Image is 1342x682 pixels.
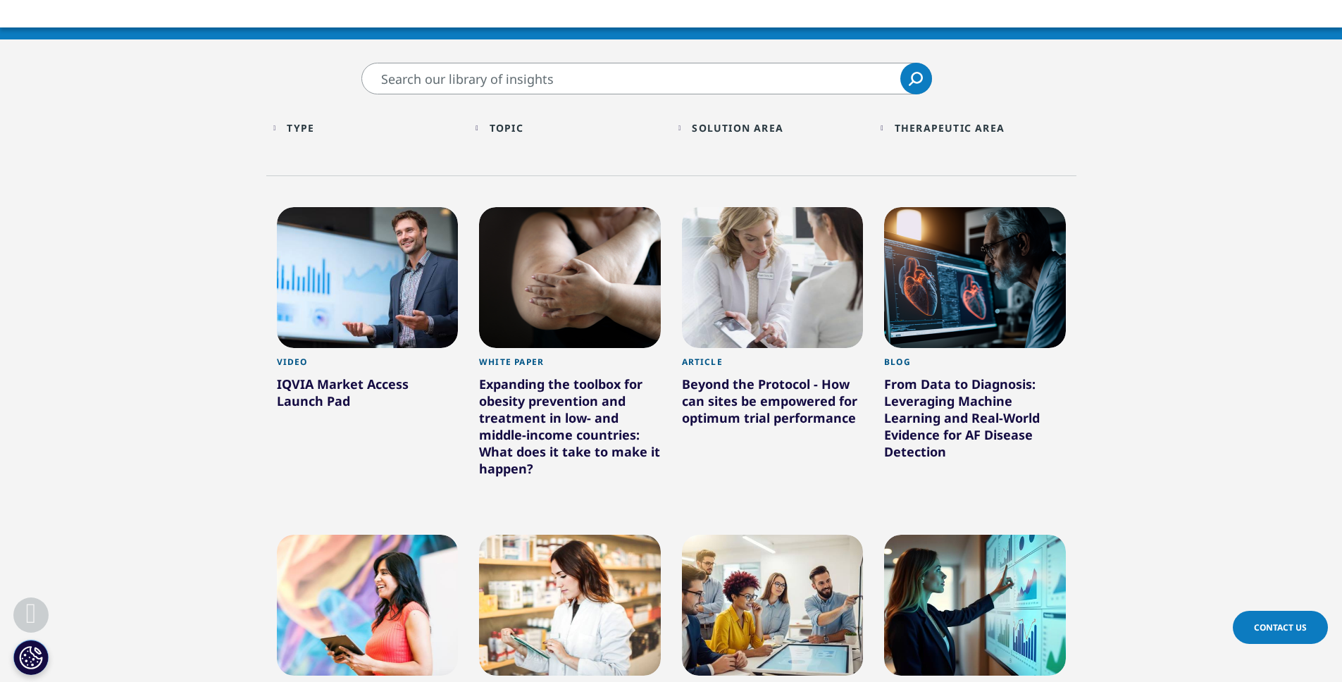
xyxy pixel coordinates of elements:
[1254,621,1307,633] span: Contact Us
[682,376,864,432] div: Beyond the Protocol - How can sites be empowered for optimum trial performance
[277,348,459,446] a: Video IQVIA Market Access Launch Pad
[287,121,314,135] div: Type facet.
[479,356,661,376] div: White Paper
[1233,611,1328,644] a: Contact Us
[884,348,1066,497] a: Blog From Data to Diagnosis: Leveraging Machine Learning and Real-World Evidence for AF Disease D...
[277,356,459,376] div: Video
[682,356,864,376] div: Article
[895,121,1005,135] div: Therapeutic Area facet.
[900,63,932,94] a: Search
[490,121,523,135] div: Topic facet.
[277,376,459,415] div: IQVIA Market Access Launch Pad
[692,121,783,135] div: Solution Area facet.
[682,348,864,463] a: Article Beyond the Protocol - How can sites be empowered for optimum trial performance
[884,356,1066,376] div: Blog
[479,376,661,483] div: Expanding the toolbox for obesity prevention and treatment in low- and middle-income countries: W...
[909,72,923,86] svg: Search
[13,640,49,675] button: Cookies Settings
[361,63,932,94] input: Search
[884,376,1066,466] div: From Data to Diagnosis: Leveraging Machine Learning and Real-World Evidence for AF Disease Detection
[479,348,661,514] a: White Paper Expanding the toolbox for obesity prevention and treatment in low- and middle-income ...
